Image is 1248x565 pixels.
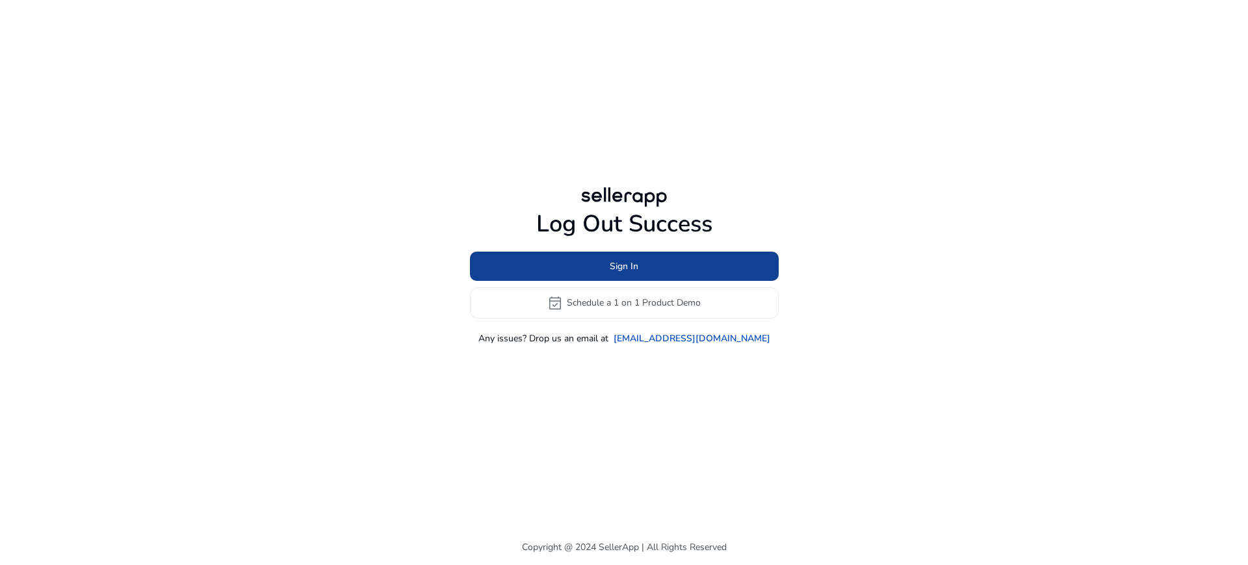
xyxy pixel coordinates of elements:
span: Sign In [610,259,638,273]
button: Sign In [470,252,779,281]
button: event_availableSchedule a 1 on 1 Product Demo [470,287,779,319]
span: event_available [547,295,563,311]
p: Any issues? Drop us an email at [478,332,608,345]
h1: Log Out Success [470,210,779,238]
a: [EMAIL_ADDRESS][DOMAIN_NAME] [614,332,770,345]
